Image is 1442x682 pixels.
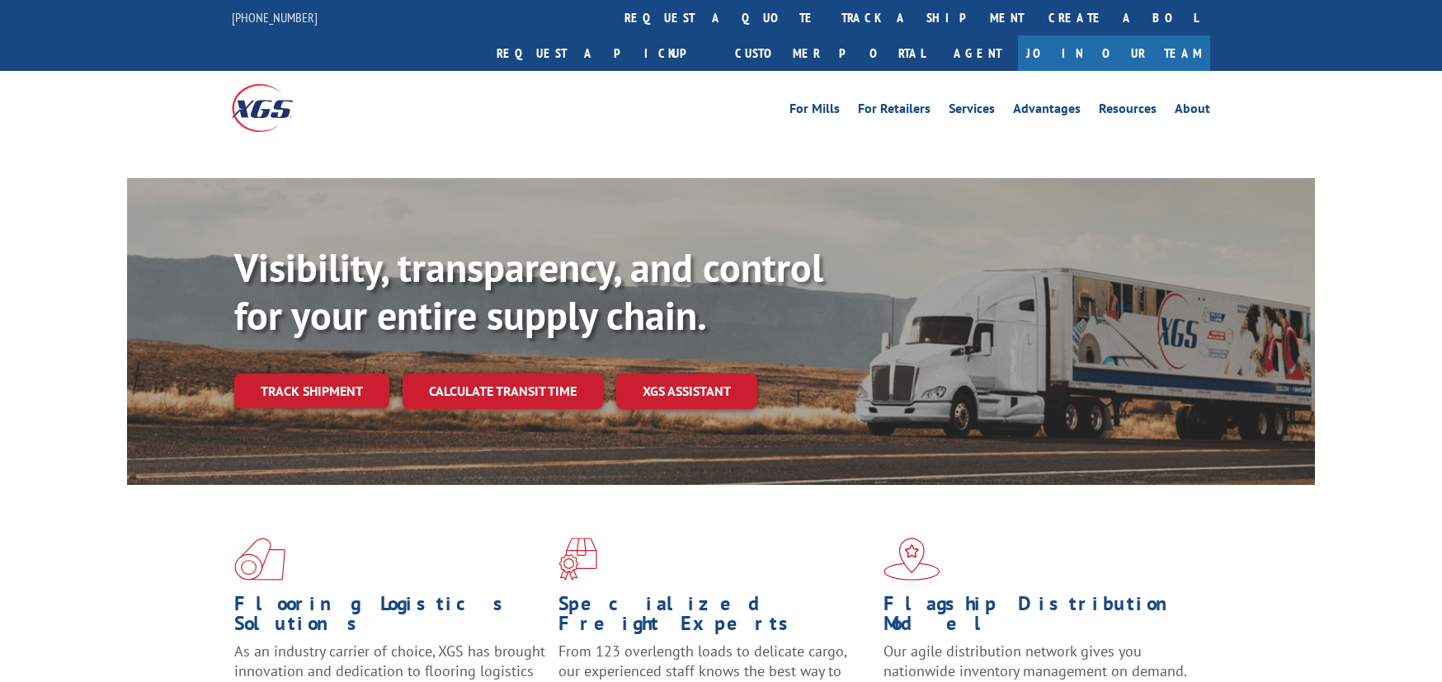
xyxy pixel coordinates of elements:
[789,102,840,120] a: For Mills
[234,242,823,341] b: Visibility, transparency, and control for your entire supply chain.
[1175,102,1210,120] a: About
[1099,102,1157,120] a: Resources
[403,374,603,409] a: Calculate transit time
[234,594,546,642] h1: Flooring Logistics Solutions
[1013,102,1081,120] a: Advantages
[937,35,1018,71] a: Agent
[1018,35,1210,71] a: Join Our Team
[723,35,937,71] a: Customer Portal
[616,374,757,409] a: XGS ASSISTANT
[484,35,723,71] a: Request a pickup
[232,9,318,26] a: [PHONE_NUMBER]
[884,642,1187,680] span: Our agile distribution network gives you nationwide inventory management on demand.
[558,594,870,642] h1: Specialized Freight Experts
[884,538,940,581] img: xgs-icon-flagship-distribution-model-red
[234,538,285,581] img: xgs-icon-total-supply-chain-intelligence-red
[558,538,597,581] img: xgs-icon-focused-on-flooring-red
[234,374,389,408] a: Track shipment
[949,102,995,120] a: Services
[858,102,931,120] a: For Retailers
[884,594,1195,642] h1: Flagship Distribution Model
